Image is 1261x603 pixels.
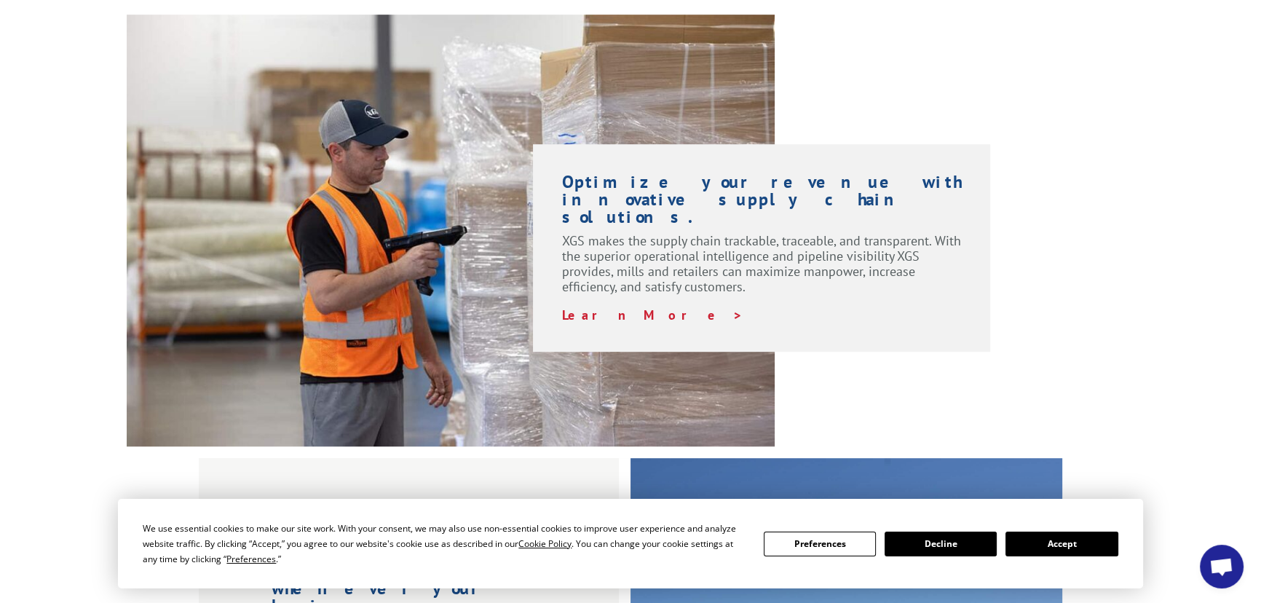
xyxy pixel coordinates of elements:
[562,233,962,307] p: XGS makes the supply chain trackable, traceable, and transparent. With the superior operational i...
[885,532,997,556] button: Decline
[118,499,1143,588] div: Cookie Consent Prompt
[562,173,962,233] h1: Optimize your revenue with innovative supply chain solutions.
[562,307,743,323] a: Learn More >
[764,532,876,556] button: Preferences
[226,553,276,565] span: Preferences
[143,521,746,567] div: We use essential cookies to make our site work. With your consent, we may also use non-essential ...
[1005,532,1118,556] button: Accept
[1200,545,1244,588] div: Open chat
[127,15,775,446] img: XGS-Photos232
[518,537,572,550] span: Cookie Policy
